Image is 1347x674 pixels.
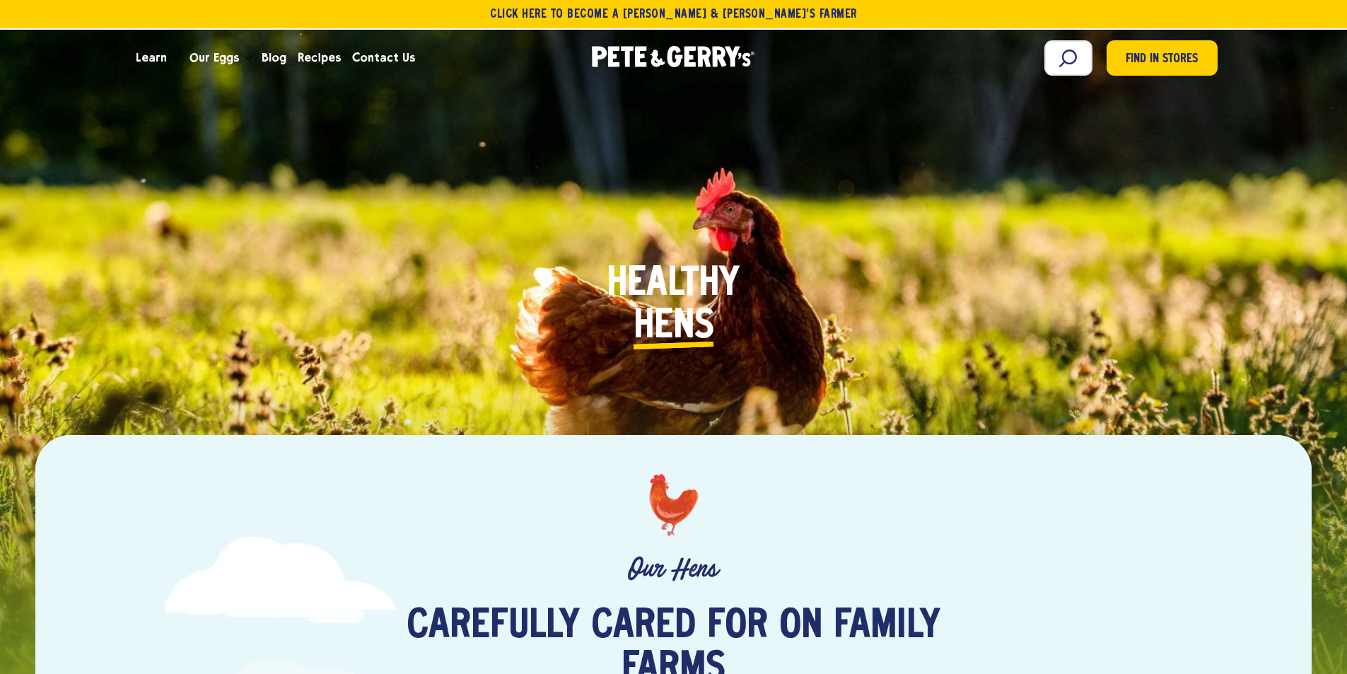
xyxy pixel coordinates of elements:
[262,49,286,66] span: Blog
[189,49,239,66] span: Our Eggs
[607,263,740,306] span: Healthy
[256,39,292,77] a: Blog
[136,49,167,66] span: Learn
[245,56,252,61] button: Open the dropdown menu for Our Eggs
[1044,40,1092,76] input: Search
[834,605,940,648] span: family
[1107,40,1218,76] a: Find in Stores
[130,39,173,77] a: Learn
[707,605,768,648] span: for
[292,39,346,77] a: Recipes
[352,49,415,66] span: Contact Us
[591,605,696,648] span: cared
[779,605,822,648] span: on
[298,49,341,66] span: Recipes
[346,39,421,77] a: Contact Us
[694,306,714,348] i: s
[407,605,580,648] span: Carefully
[1126,50,1198,69] span: Find in Stores
[173,56,180,61] button: Open the dropdown menu for Learn
[141,554,1205,584] p: Our Hens
[184,39,245,77] a: Our Eggs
